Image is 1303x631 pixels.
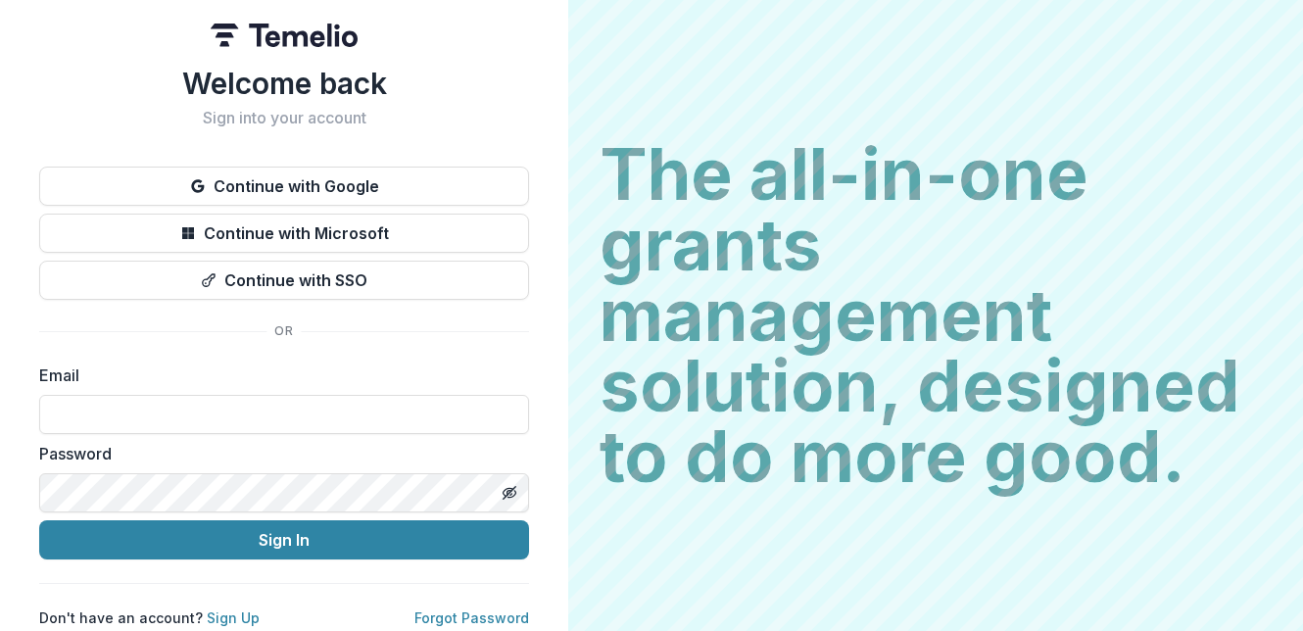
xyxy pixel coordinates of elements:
[39,607,260,628] p: Don't have an account?
[494,477,525,509] button: Toggle password visibility
[39,214,529,253] button: Continue with Microsoft
[39,520,529,559] button: Sign In
[39,66,529,101] h1: Welcome back
[414,609,529,626] a: Forgot Password
[39,109,529,127] h2: Sign into your account
[207,609,260,626] a: Sign Up
[39,442,517,465] label: Password
[39,261,529,300] button: Continue with SSO
[39,364,517,387] label: Email
[39,167,529,206] button: Continue with Google
[211,24,358,47] img: Temelio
